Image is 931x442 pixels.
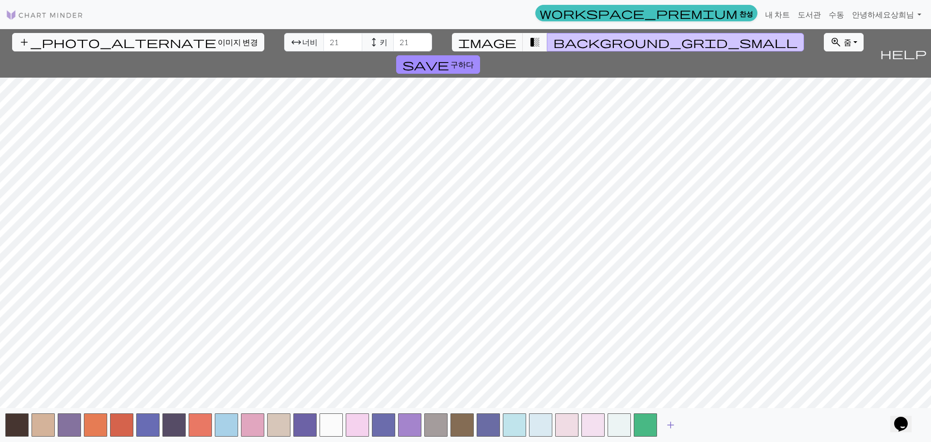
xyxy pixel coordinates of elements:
font: 구하다 [450,60,474,69]
font: 너비 [302,37,318,47]
span: add [665,418,676,432]
span: height [368,35,380,49]
font: 줌 [844,37,851,47]
img: 심벌 마크 [6,9,83,21]
button: 줌 [824,33,864,51]
span: help [880,47,927,60]
a: 찬성 [535,5,757,21]
span: save [402,58,449,71]
span: add_photo_alternate [18,35,216,49]
a: 안녕하세요상희님 [848,5,925,24]
button: 구하다 [396,55,480,74]
font: 안녕하세요 [852,10,891,19]
iframe: 채팅 위젯 [890,403,921,432]
a: 수동 [825,5,848,24]
span: transition_fade [529,35,541,49]
span: background_grid_small [553,35,798,49]
font: 수동 [829,10,844,19]
font: 상희님 [891,10,914,19]
span: zoom_in [830,35,842,49]
a: 도서관 [794,5,825,24]
font: 키 [380,37,387,47]
button: 이미지 변경 [12,33,264,51]
span: workspace_premium [540,6,738,20]
font: 도서관 [798,10,821,19]
span: arrow_range [290,35,302,49]
span: image [458,35,516,49]
font: 이미지 변경 [218,37,258,47]
font: 내 차트 [765,10,790,19]
a: 내 차트 [761,5,794,24]
button: 돕다 [876,29,931,78]
button: 색상 추가 [658,416,683,434]
font: 찬성 [739,9,753,17]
